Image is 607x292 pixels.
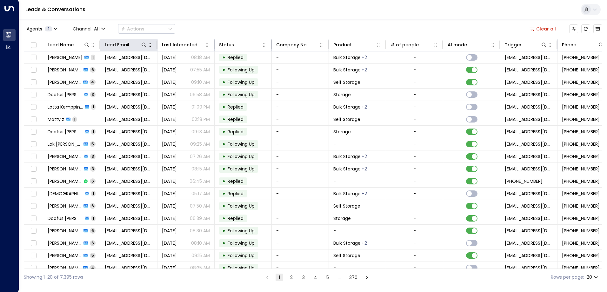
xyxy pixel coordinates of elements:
[505,104,553,110] span: leads@space-station.co.uk
[162,252,177,259] span: Mar 19, 2025
[228,190,243,197] span: Replied
[333,41,352,49] div: Product
[300,274,307,281] button: Go to page 3
[413,129,416,135] div: -
[587,273,600,282] div: 20
[48,265,81,271] span: Thomas Lindley
[333,104,361,110] span: Bulk Storage
[105,91,153,98] span: dontwaste@urtime.com
[362,54,367,61] div: Container Storage,Self Storage
[162,190,177,197] span: Mar 13, 2025
[228,166,255,172] span: Following Up
[505,166,553,172] span: leads@space-station.co.uk
[362,153,367,160] div: Container Storage,Self Storage
[105,215,153,222] span: dontwaste@urtime.com
[30,239,37,247] span: Toggle select row
[562,215,600,222] span: +44078978952
[505,153,553,160] span: leads@space-station.co.uk
[562,166,600,172] span: +447443048009
[105,79,153,85] span: kisses3@gmail.com
[190,67,210,73] p: 07:55 AM
[333,190,361,197] span: Bulk Storage
[562,129,600,135] span: +44078978952
[505,67,553,73] span: leads@space-station.co.uk
[333,166,361,172] span: Bulk Storage
[562,41,604,49] div: Phone
[362,166,367,172] div: Container Storage,Self Storage
[333,203,360,209] span: Self Storage
[272,225,329,237] td: -
[162,153,177,160] span: Apr 02, 2025
[505,141,553,147] span: leads@space-station.co.uk
[333,153,361,160] span: Bulk Storage
[222,238,225,249] div: •
[562,54,600,61] span: +447541049543
[48,41,90,49] div: Lead Name
[505,215,553,222] span: leads@space-station.co.uk
[562,203,600,209] span: +447915722761
[228,215,243,222] span: Replied
[30,116,37,123] span: Toggle select row
[24,24,60,33] button: Agents1
[48,153,82,160] span: Sadie Jones
[191,79,210,85] p: 09:10 AM
[413,240,416,246] div: -
[90,141,96,147] span: 5
[329,138,386,150] td: -
[25,6,85,13] a: Leads & Conversations
[263,273,371,281] nav: pagination navigation
[272,175,329,187] td: -
[413,166,416,172] div: -
[272,64,329,76] td: -
[24,274,83,281] div: Showing 1-20 of 7,395 rows
[190,228,210,234] p: 08:30 AM
[162,141,177,147] span: Feb 24, 2025
[162,41,204,49] div: Last Interacted
[118,24,175,34] button: Actions
[413,91,416,98] div: -
[222,89,225,100] div: •
[90,253,96,258] span: 5
[48,104,83,110] span: Lotta Kemppinen
[48,91,82,98] span: Doofus McGee
[94,26,100,31] span: All
[448,41,490,49] div: AI mode
[362,190,367,197] div: Container Storage,Self Storage
[90,228,96,233] span: 6
[222,77,225,88] div: •
[551,274,584,281] label: Rows per page:
[272,126,329,138] td: -
[336,274,344,281] div: …
[272,101,329,113] td: -
[70,24,108,33] span: Channel:
[105,178,153,184] span: jade-hutchinson96@hotmail.co.uk
[272,262,329,274] td: -
[562,153,600,160] span: +447522850735
[362,67,367,73] div: Container Storage,Self Storage
[272,200,329,212] td: -
[272,163,329,175] td: -
[413,178,416,184] div: -
[222,225,225,236] div: •
[91,55,95,60] span: 1
[105,54,153,61] span: thompswaan.ps3@gmail.com
[562,79,600,85] span: +447985256526
[562,116,600,123] span: +447427725088
[222,102,225,112] div: •
[162,228,177,234] span: Apr 01, 2025
[105,166,153,172] span: ashafzal26@gmail.com
[413,203,416,209] div: -
[48,178,82,184] span: Jade Hutchinson
[222,126,225,137] div: •
[105,265,153,271] span: iam7omlindley@gmail.com
[30,165,37,173] span: Toggle select row
[90,178,96,184] span: 6
[105,41,147,49] div: Lead Email
[219,41,261,49] div: Status
[48,203,82,209] span: Alison Miller
[162,116,177,123] span: Mar 30, 2025
[27,27,42,31] span: Agents
[505,41,547,49] div: Trigger
[90,154,96,159] span: 3
[228,79,255,85] span: Following Up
